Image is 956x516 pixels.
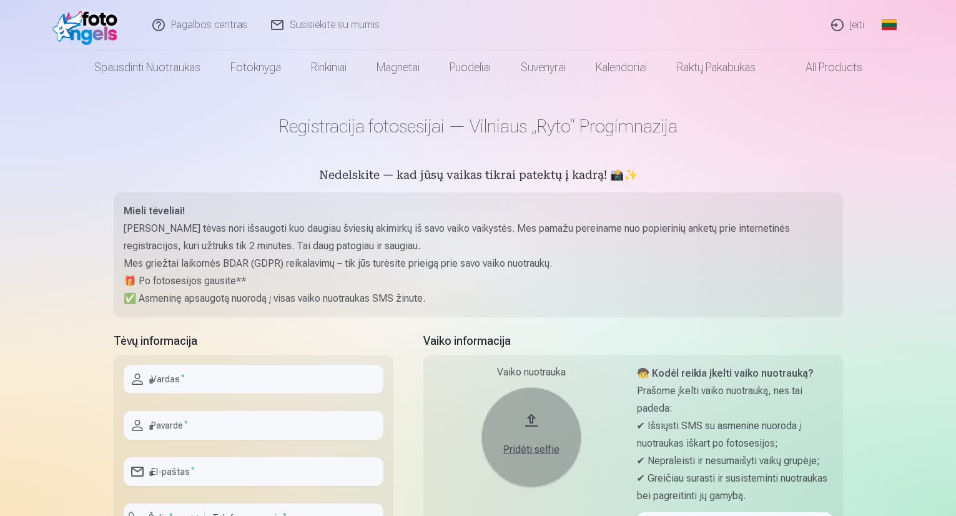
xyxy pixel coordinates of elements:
[52,5,124,45] img: /fa2
[637,367,814,379] strong: 🧒 Kodėl reikia įkelti vaiko nuotrauką?
[362,50,435,85] a: Magnetai
[124,290,833,307] p: ✅ Asmeninę apsaugotą nuorodą į visas vaiko nuotraukas SMS žinute.
[637,452,833,470] p: ✔ Nepraleisti ir nesumaišyti vaikų grupėje;
[771,50,877,85] a: All products
[662,50,771,85] a: Raktų pakabukas
[114,167,843,185] h5: Nedelskite — kad jūsų vaikas tikrai patektų į kadrą! 📸✨
[494,442,569,457] div: Pridėti selfie
[423,332,843,350] h5: Vaiko informacija
[124,272,833,290] p: 🎁 Po fotosesijos gausite**
[637,417,833,452] p: ✔ Išsiųsti SMS su asmenine nuoroda į nuotraukas iškart po fotosesijos;
[481,387,581,487] button: Pridėti selfie
[506,50,581,85] a: Suvenyrai
[124,205,185,217] strong: Mieli tėveliai!
[114,115,843,137] h1: Registracija fotosesijai — Vilniaus „Ryto“ Progimnazija
[114,332,393,350] h5: Tėvų informacija
[637,382,833,417] p: Prašome įkelti vaiko nuotrauką, nes tai padeda:
[124,220,833,255] p: [PERSON_NAME] tėvas nori išsaugoti kuo daugiau šviesių akimirkų iš savo vaiko vaikystės. Mes pama...
[296,50,362,85] a: Rinkiniai
[79,50,215,85] a: Spausdinti nuotraukas
[435,50,506,85] a: Puodeliai
[581,50,662,85] a: Kalendoriai
[433,365,629,380] div: Vaiko nuotrauka
[124,255,833,272] p: Mes griežtai laikomės BDAR (GDPR) reikalavimų – tik jūs turėsite prieigą prie savo vaiko nuotraukų.
[215,50,296,85] a: Fotoknyga
[637,470,833,505] p: ✔ Greičiau surasti ir susisteminti nuotraukas bei pagreitinti jų gamybą.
